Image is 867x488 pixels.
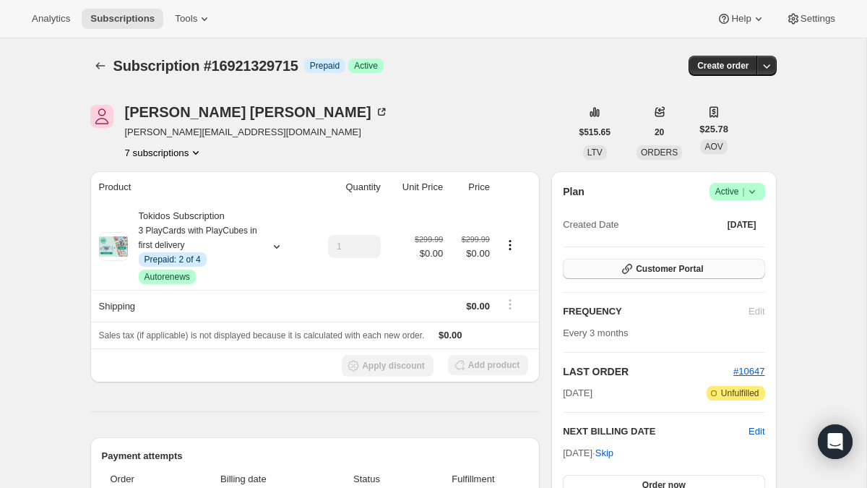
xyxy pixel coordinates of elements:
[655,127,664,138] span: 20
[90,171,308,203] th: Product
[728,219,756,231] span: [DATE]
[462,235,490,244] small: $299.99
[125,145,204,160] button: Product actions
[563,328,628,338] span: Every 3 months
[587,442,622,465] button: Skip
[128,209,258,284] div: Tokidos Subscription
[777,9,844,29] button: Settings
[175,13,197,25] span: Tools
[99,330,425,341] span: Sales tax (if applicable) is not displayed because it is calculated with each new order.
[90,56,111,76] button: Subscriptions
[801,13,835,25] span: Settings
[180,472,306,487] span: Billing date
[563,184,585,199] h2: Plan
[32,13,70,25] span: Analytics
[563,448,613,458] span: [DATE] ·
[315,472,418,487] span: Status
[90,105,113,128] span: rosaleen zhou
[385,171,447,203] th: Unit Price
[563,424,749,439] h2: NEXT BILLING DATE
[452,247,490,261] span: $0.00
[499,237,522,253] button: Product actions
[595,446,613,461] span: Skip
[415,235,443,244] small: $299.99
[733,364,764,379] button: #10647
[499,296,522,312] button: Shipping actions
[563,304,749,319] h2: FREQUENCY
[641,147,678,158] span: ORDERS
[90,13,155,25] span: Subscriptions
[571,122,619,142] button: $515.65
[125,125,389,140] span: [PERSON_NAME][EMAIL_ADDRESS][DOMAIN_NAME]
[721,388,759,399] span: Unfulfilled
[699,122,728,137] span: $25.78
[447,171,494,203] th: Price
[466,301,490,312] span: $0.00
[708,9,774,29] button: Help
[23,9,79,29] button: Analytics
[354,60,378,72] span: Active
[125,105,389,119] div: [PERSON_NAME] [PERSON_NAME]
[749,424,764,439] button: Edit
[587,147,603,158] span: LTV
[144,254,201,265] span: Prepaid: 2 of 4
[139,226,257,250] small: 3 PlayCards with PlayCubes in first delivery
[719,215,765,235] button: [DATE]
[646,122,673,142] button: 20
[697,60,749,72] span: Create order
[742,186,744,197] span: |
[731,13,751,25] span: Help
[579,127,611,138] span: $515.65
[563,259,764,279] button: Customer Portal
[563,218,618,232] span: Created Date
[689,56,757,76] button: Create order
[82,9,163,29] button: Subscriptions
[102,449,529,463] h2: Payment attempts
[90,290,308,322] th: Shipping
[563,364,733,379] h2: LAST ORDER
[733,366,764,377] a: #10647
[563,386,592,401] span: [DATE]
[427,472,520,487] span: Fulfillment
[310,60,340,72] span: Prepaid
[704,142,722,152] span: AOV
[113,58,298,74] span: Subscription #16921329715
[636,263,703,275] span: Customer Portal
[166,9,220,29] button: Tools
[439,330,462,341] span: $0.00
[144,271,190,283] span: Autorenews
[818,424,853,459] div: Open Intercom Messenger
[415,247,443,261] span: $0.00
[715,184,759,199] span: Active
[307,171,384,203] th: Quantity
